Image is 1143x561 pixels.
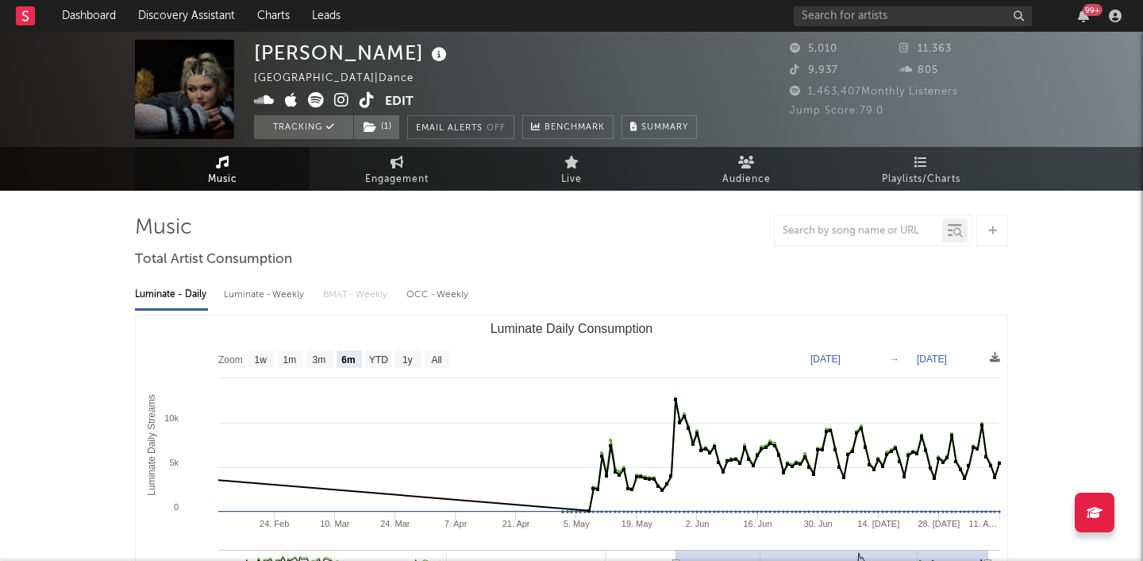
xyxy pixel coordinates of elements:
[431,354,441,366] text: All
[775,225,942,238] input: Search by song name or URL
[968,519,997,528] text: 11. A…
[369,354,388,366] text: YTD
[810,354,841,365] text: [DATE]
[622,519,653,528] text: 19. May
[564,519,591,528] text: 5. May
[722,170,771,189] span: Audience
[169,458,179,467] text: 5k
[917,354,947,365] text: [DATE]
[310,147,484,191] a: Engagement
[882,170,960,189] span: Playlists/Charts
[135,147,310,191] a: Music
[407,115,514,139] button: Email AlertsOff
[254,115,353,139] button: Tracking
[659,147,833,191] a: Audience
[744,519,772,528] text: 16. Jun
[641,123,688,132] span: Summary
[794,6,1032,26] input: Search for artists
[899,44,952,54] span: 11,363
[164,413,179,423] text: 10k
[1083,4,1103,16] div: 99 +
[833,147,1008,191] a: Playlists/Charts
[484,147,659,191] a: Live
[341,354,355,366] text: 6m
[402,354,413,366] text: 1y
[254,40,451,66] div: [PERSON_NAME]
[790,65,838,75] span: 9,937
[890,354,899,365] text: →
[380,519,410,528] text: 24. Mar
[354,115,399,139] button: (1)
[135,281,208,308] div: Luminate - Daily
[790,87,958,97] span: 1,463,407 Monthly Listeners
[385,92,414,112] button: Edit
[218,354,243,366] text: Zoom
[260,519,289,528] text: 24. Feb
[622,115,697,139] button: Summary
[255,354,267,366] text: 1w
[313,354,326,366] text: 3m
[444,519,468,528] text: 7. Apr
[561,170,582,189] span: Live
[135,250,292,269] span: Total Artist Consumption
[545,118,605,137] span: Benchmark
[857,519,899,528] text: 14. [DATE]
[491,322,653,335] text: Luminate Daily Consumption
[320,519,350,528] text: 10. Mar
[918,519,960,528] text: 28. [DATE]
[502,519,530,528] text: 21. Apr
[804,519,833,528] text: 30. Jun
[283,354,297,366] text: 1m
[254,69,432,88] div: [GEOGRAPHIC_DATA] | Dance
[487,124,506,133] em: Off
[365,170,429,189] span: Engagement
[353,115,400,139] span: ( 1 )
[790,44,837,54] span: 5,010
[522,115,614,139] a: Benchmark
[174,502,179,512] text: 0
[146,394,157,495] text: Luminate Daily Streams
[685,519,709,528] text: 2. Jun
[406,281,470,308] div: OCC - Weekly
[208,170,237,189] span: Music
[899,65,938,75] span: 805
[1078,10,1089,22] button: 99+
[224,281,307,308] div: Luminate - Weekly
[790,106,883,116] span: Jump Score: 79.0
